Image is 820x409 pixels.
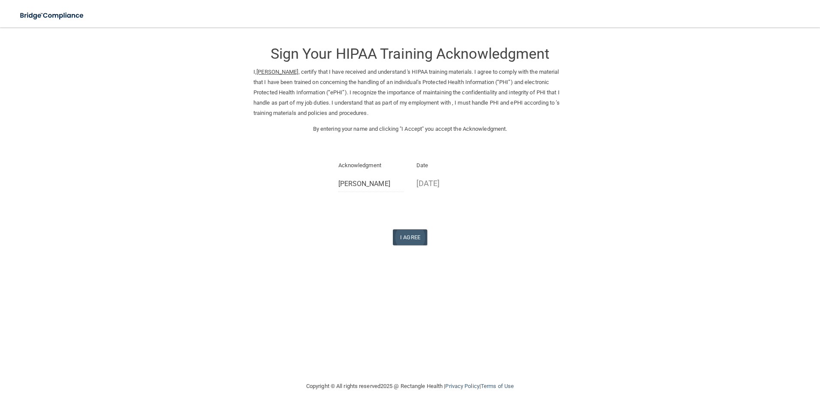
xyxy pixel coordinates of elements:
[393,229,427,245] button: I Agree
[416,176,482,190] p: [DATE]
[13,7,92,24] img: bridge_compliance_login_screen.278c3ca4.svg
[338,160,404,171] p: Acknowledgment
[481,383,514,389] a: Terms of Use
[256,69,298,75] ins: [PERSON_NAME]
[253,124,567,134] p: By entering your name and clicking "I Accept" you accept the Acknowledgment.
[445,383,479,389] a: Privacy Policy
[338,176,404,192] input: Full Name
[253,46,567,62] h3: Sign Your HIPAA Training Acknowledgment
[253,67,567,118] p: I, , certify that I have received and understand 's HIPAA training materials. I agree to comply w...
[416,160,482,171] p: Date
[253,373,567,400] div: Copyright © All rights reserved 2025 @ Rectangle Health | |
